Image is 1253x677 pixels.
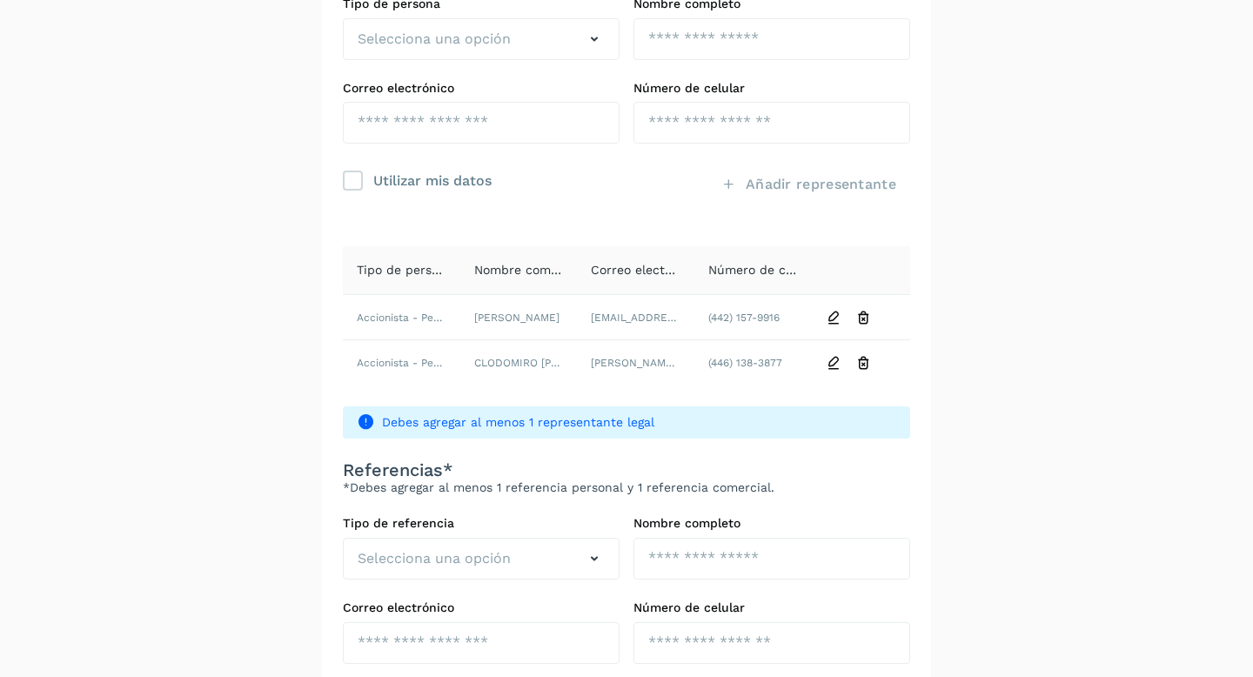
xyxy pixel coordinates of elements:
label: Nombre completo [633,516,910,531]
span: Correo electrónico [591,263,702,277]
div: Utilizar mis datos [373,168,492,191]
span: Tipo de persona [357,263,453,277]
td: [EMAIL_ADDRESS][DOMAIN_NAME] [577,295,694,340]
p: *Debes agregar al menos 1 referencia personal y 1 referencia comercial. [343,480,910,495]
span: Nombre completo [474,263,581,277]
label: Correo electrónico [343,81,620,96]
label: Número de celular [633,600,910,615]
span: Accionista - Persona Física [357,312,493,324]
label: Correo electrónico [343,600,620,615]
td: [PERSON_NAME][EMAIL_ADDRESS][DOMAIN_NAME],mx [577,340,694,385]
td: (446) 138-3877 [694,340,812,385]
button: Añadir representante [707,164,910,204]
label: Tipo de referencia [343,516,620,531]
td: [PERSON_NAME] [460,295,578,340]
span: Accionista - Persona Física [357,357,493,369]
span: Selecciona una opción [358,548,511,569]
span: Debes agregar al menos 1 representante legal [382,413,896,432]
span: Número de celular [708,263,820,277]
span: Añadir representante [746,175,896,194]
h3: Referencias* [343,459,910,480]
td: CLODOMIRO [PERSON_NAME] [460,340,578,385]
label: Número de celular [633,81,910,96]
td: (442) 157-9916 [694,295,812,340]
span: Selecciona una opción [358,29,511,50]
